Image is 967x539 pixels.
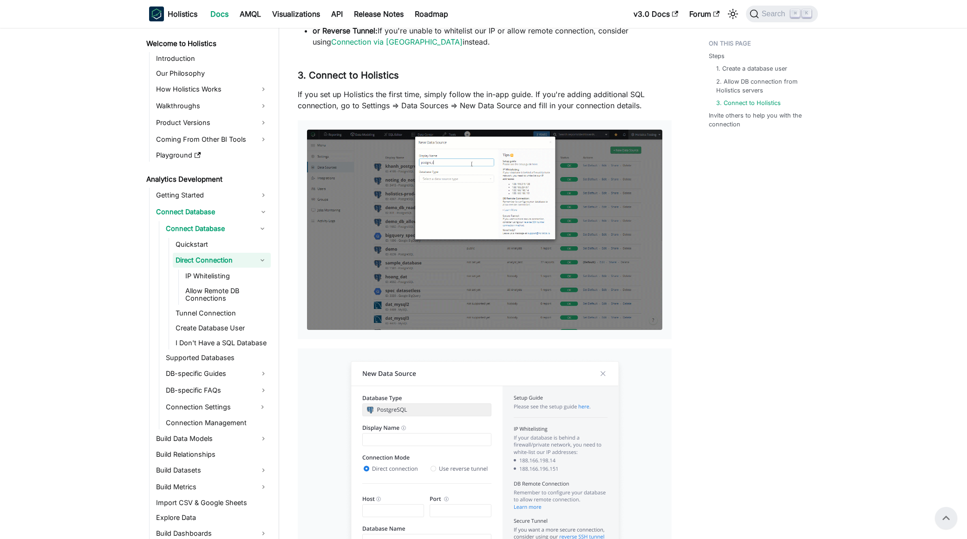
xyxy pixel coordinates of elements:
a: Forum [684,7,725,21]
a: Coming From Other BI Tools [153,132,271,147]
a: Allow Remote DB Connections [183,284,271,305]
img: Connect New Data Source [307,130,662,330]
button: Scroll back to top [935,507,957,529]
a: Product Versions [153,115,271,130]
a: Our Philosophy [153,67,271,80]
a: API [326,7,348,21]
a: DB-specific Guides [163,366,271,381]
a: IP Whitelisting [183,269,271,283]
a: Introduction [153,52,271,65]
a: v3.0 Docs [628,7,684,21]
a: Connection Management [163,416,271,429]
a: Build Relationships [153,448,271,461]
a: Walkthroughs [153,99,271,113]
b: Holistics [168,8,197,20]
a: Release Notes [348,7,409,21]
a: Build Datasets [153,463,271,478]
img: Holistics [149,7,164,21]
nav: Docs sidebar [140,28,279,539]
a: HolisticsHolistics [149,7,197,21]
a: Create Database User [173,322,271,335]
a: Quickstart [173,238,271,251]
a: 2. Allow DB connection from Holistics servers [716,77,809,95]
a: Connection Settings [163,400,254,414]
button: Collapse sidebar category 'Connect Database' [254,221,271,236]
a: Connection via [GEOGRAPHIC_DATA] [331,37,463,46]
a: I Don't Have a SQL Database [173,336,271,349]
a: Supported Databases [163,351,271,364]
span: Search [759,10,791,18]
a: Playground [153,149,271,162]
button: Switch between dark and light mode (currently light mode) [725,7,740,21]
a: Getting Started [153,188,271,203]
a: Build Data Models [153,431,271,446]
p: If you set up Holistics the first time, simply follow the in-app guide. If you're adding addition... [298,89,672,111]
a: How Holistics Works [153,82,271,97]
a: Analytics Development [144,173,271,186]
a: 1. Create a database user [716,64,787,73]
a: Steps [709,52,725,60]
a: Connect Database [163,221,254,236]
a: DB-specific FAQs [163,383,271,398]
button: Collapse sidebar category 'Direct Connection' [254,253,271,268]
a: Import CSV & Google Sheets [153,496,271,509]
a: Connect Database [153,204,271,219]
a: Visualizations [267,7,326,21]
a: Docs [205,7,234,21]
a: 3. Connect to Holistics [716,99,781,107]
a: Invite others to help you with the connection [709,111,812,129]
a: Direct Connection [173,253,254,268]
a: Roadmap [409,7,454,21]
button: Search (Command+K) [746,6,818,22]
a: Build Metrics [153,480,271,494]
a: Explore Data [153,511,271,524]
a: Tunnel Connection [173,307,271,320]
kbd: K [802,9,811,18]
li: If you're unable to whitelist our IP or allow remote connection, consider using instead. [313,25,672,47]
h3: 3. Connect to Holistics [298,70,672,81]
kbd: ⌘ [791,9,800,18]
a: Welcome to Holistics [144,37,271,50]
button: Expand sidebar category 'Connection Settings' [254,400,271,414]
a: AMQL [234,7,267,21]
strong: or Reverse Tunnel: [313,26,378,35]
